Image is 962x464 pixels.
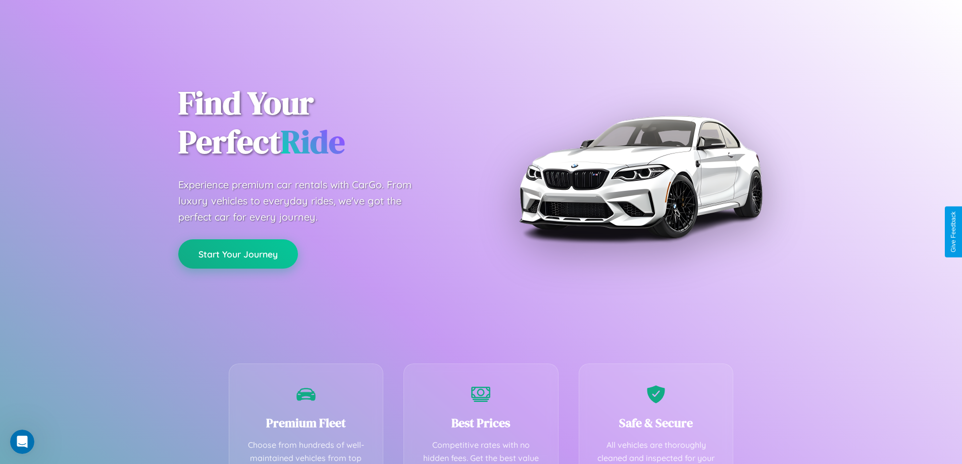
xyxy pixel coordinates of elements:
h3: Premium Fleet [244,415,368,431]
button: Start Your Journey [178,239,298,269]
iframe: Intercom live chat [10,430,34,454]
p: Experience premium car rentals with CarGo. From luxury vehicles to everyday rides, we've got the ... [178,177,431,225]
h3: Best Prices [419,415,543,431]
img: Premium BMW car rental vehicle [514,50,767,303]
h1: Find Your Perfect [178,84,466,162]
h3: Safe & Secure [594,415,718,431]
span: Ride [281,120,345,164]
div: Give Feedback [950,212,957,252]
